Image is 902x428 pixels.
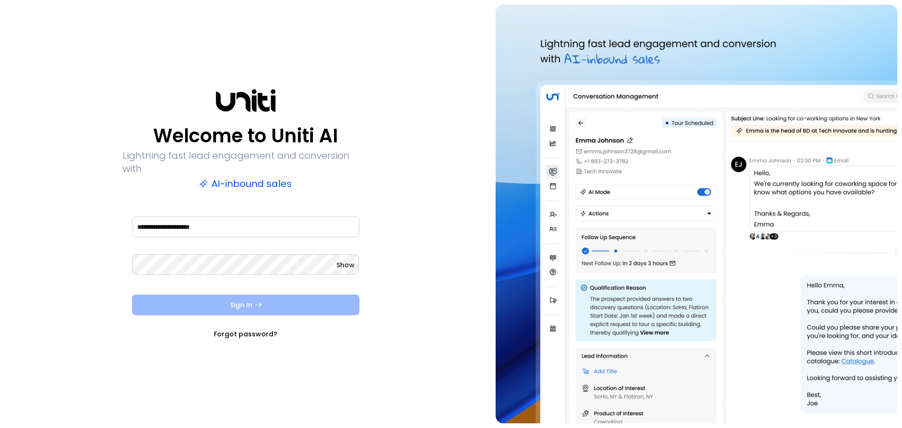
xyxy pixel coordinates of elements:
[214,329,277,339] a: Forgot password?
[496,5,897,423] img: auth-hero.png
[153,125,338,147] p: Welcome to Uniti AI
[123,149,369,175] p: Lightning fast lead engagement and conversion with
[132,295,359,315] button: Sign In
[199,177,292,190] p: AI-inbound sales
[336,260,355,270] button: Show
